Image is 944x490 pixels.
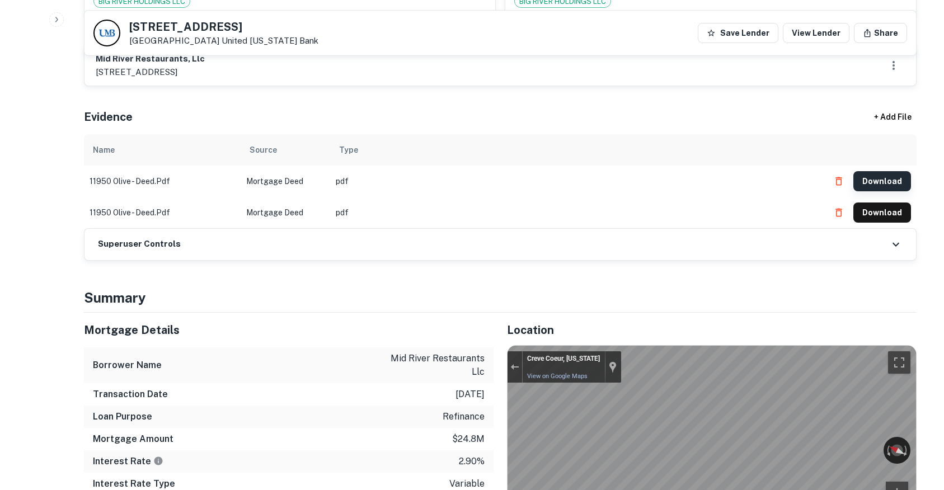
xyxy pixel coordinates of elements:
button: Delete file [829,172,849,190]
th: Source [241,134,330,166]
button: Exit the Street View [508,359,522,374]
a: View Lender [783,23,849,43]
td: 11950 olive - deed.pdf [84,166,241,197]
td: Mortgage Deed [241,197,330,228]
h6: Interest Rate [93,455,163,468]
h6: Transaction Date [93,388,168,401]
td: Mortgage Deed [241,166,330,197]
p: [DATE] [455,388,485,401]
div: Source [250,143,277,157]
button: Save Lender [698,23,778,43]
h6: Mortgage Amount [93,432,173,446]
a: Show location on map [609,361,617,373]
div: scrollable content [84,134,917,228]
th: Type [330,134,823,166]
p: [GEOGRAPHIC_DATA] [129,36,318,46]
p: refinance [443,410,485,423]
iframe: Chat Widget [888,401,944,454]
h6: Superuser Controls [98,238,181,251]
th: Name [84,134,241,166]
p: $24.8m [452,432,485,446]
button: Toggle fullscreen view [888,351,910,374]
p: 2.90% [459,455,485,468]
td: pdf [330,166,823,197]
h6: Borrower Name [93,359,162,372]
h6: mid river restaurants, llc [96,53,205,65]
button: Download [853,202,911,223]
div: Name [93,143,115,157]
div: Creve Coeur, [US_STATE] [527,355,600,364]
h5: Mortgage Details [84,322,494,338]
td: 11950 olive - deed.pdf [84,197,241,228]
button: Delete file [829,204,849,222]
button: Share [854,23,907,43]
button: Download [853,171,911,191]
svg: The interest rates displayed on the website are for informational purposes only and may be report... [153,456,163,466]
td: pdf [330,197,823,228]
h5: [STREET_ADDRESS] [129,21,318,32]
button: Rotate counterclockwise [884,437,891,464]
div: + Add File [854,107,932,128]
a: United [US_STATE] Bank [222,36,318,45]
button: Rotate clockwise [903,437,910,464]
h5: Location [507,322,917,338]
h5: Evidence [84,109,133,125]
div: Type [339,143,358,157]
h6: Loan Purpose [93,410,152,423]
p: mid river restaurants llc [384,352,485,379]
h4: Summary [84,288,917,308]
a: View on Google Maps [527,373,588,380]
p: [STREET_ADDRESS] [96,65,205,79]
